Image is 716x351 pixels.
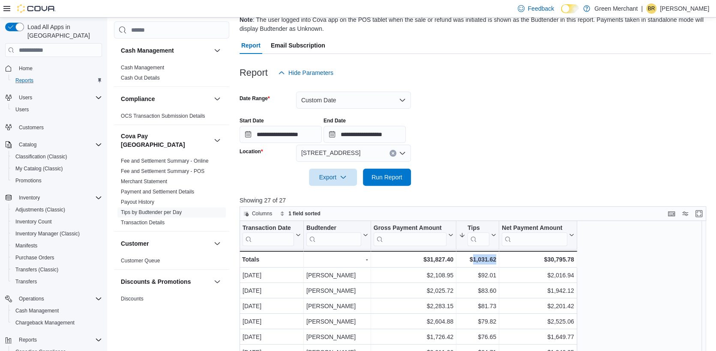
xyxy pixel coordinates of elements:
a: Reports [12,75,37,86]
button: Manifests [9,240,105,252]
span: Reports [15,77,33,84]
button: Cash Management [9,305,105,317]
div: Net Payment Amount [502,224,567,246]
div: Gross Payment Amount [373,224,446,232]
button: Reports [2,334,105,346]
span: Promotions [12,175,102,186]
h3: Cash Management [121,46,174,55]
button: Customers [2,121,105,133]
div: Budtender [306,224,361,232]
span: Cash Management [15,307,59,314]
button: Budtender [306,224,368,246]
span: Run Report [371,173,402,181]
span: Transfers [15,278,37,285]
b: Note [240,16,253,23]
button: Inventory [15,193,43,203]
button: Net Payment Amount [502,224,574,246]
p: Green Merchant [594,3,638,14]
span: Manifests [12,241,102,251]
button: Customer [212,238,222,249]
a: Transfers (Classic) [12,265,62,275]
button: 1 field sorted [276,208,324,219]
a: Payment and Settlement Details [121,189,194,195]
a: Purchase Orders [12,253,58,263]
a: Tips by Budtender per Day [121,209,182,215]
button: Transaction Date [243,224,301,246]
div: $2,604.88 [373,316,453,327]
span: Users [12,104,102,115]
span: Manifests [15,242,37,249]
button: Operations [2,293,105,305]
div: - [306,254,368,265]
span: Merchant Statement [121,178,167,185]
span: Customers [19,124,44,131]
h3: Compliance [121,95,155,103]
span: Transfers [12,277,102,287]
button: My Catalog (Classic) [9,163,105,175]
label: Location [240,148,263,155]
div: [PERSON_NAME] [306,286,368,296]
input: Dark Mode [561,4,579,13]
button: Tips [459,224,496,246]
div: $31,827.40 [373,254,453,265]
div: Discounts & Promotions [114,294,229,328]
span: Home [19,65,33,72]
span: Fee and Settlement Summary - Online [121,158,209,164]
a: Inventory Manager (Classic) [12,229,83,239]
div: Customer [114,256,229,269]
a: Customers [15,122,47,133]
span: Columns [252,210,272,217]
span: Feedback [528,4,554,13]
span: Reports [12,75,102,86]
span: Reports [19,336,37,343]
div: [DATE] [243,286,301,296]
span: Fee and Settlement Summary - POS [121,168,204,175]
span: Inventory Manager (Classic) [12,229,102,239]
div: Gross Payment Amount [373,224,446,246]
span: Chargeback Management [15,319,75,326]
p: Showing 27 of 27 [240,196,711,205]
span: Transfers (Classic) [15,266,58,273]
div: [DATE] [243,332,301,342]
span: Inventory Count [15,218,52,225]
span: Users [19,94,32,101]
span: Inventory [15,193,102,203]
h3: Cova Pay [GEOGRAPHIC_DATA] [121,132,210,149]
label: Date Range [240,95,270,102]
button: Compliance [212,94,222,104]
span: Customers [15,122,102,132]
span: Cash Out Details [121,74,160,81]
div: Totals [242,254,301,265]
p: [PERSON_NAME] [660,3,709,14]
a: Users [12,104,32,115]
h3: Customer [121,239,149,248]
span: Transfers (Classic) [12,265,102,275]
button: Inventory Count [9,216,105,228]
div: [DATE] [243,301,301,311]
span: Report [241,37,261,54]
a: Inventory Count [12,217,55,227]
div: [PERSON_NAME] [306,332,368,342]
button: Customer [121,239,210,248]
a: Fee and Settlement Summary - POS [121,168,204,174]
span: Hide Parameters [288,68,333,77]
p: | [641,3,643,14]
span: My Catalog (Classic) [15,165,63,172]
span: Home [15,63,102,74]
button: Catalog [15,140,40,150]
div: [PERSON_NAME] [306,316,368,327]
a: Classification (Classic) [12,152,71,162]
button: Enter fullscreen [694,208,704,219]
button: Users [9,104,105,116]
button: Compliance [121,95,210,103]
span: Users [15,106,29,113]
button: Cash Management [121,46,210,55]
span: OCS Transaction Submission Details [121,113,205,119]
div: [PERSON_NAME] [306,270,368,280]
button: Cash Management [212,45,222,56]
a: OCS Transaction Submission Details [121,113,205,119]
a: Home [15,63,36,74]
div: $1,649.77 [502,332,574,342]
button: Users [2,92,105,104]
div: [PERSON_NAME] [306,301,368,311]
